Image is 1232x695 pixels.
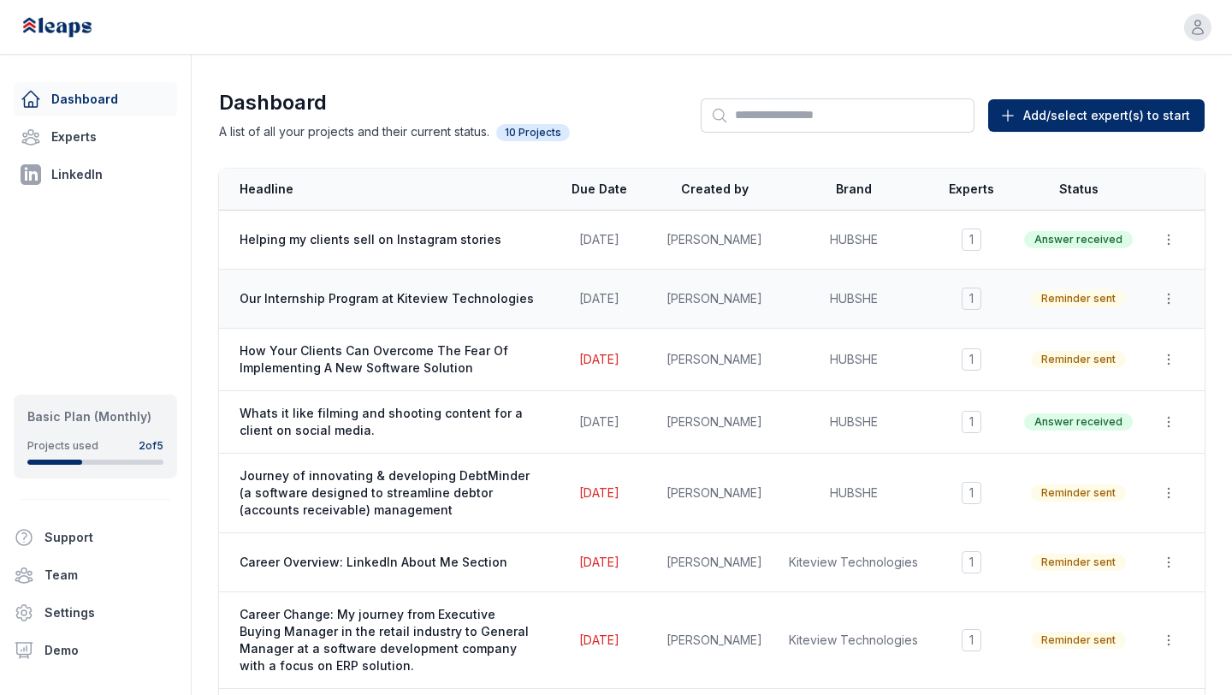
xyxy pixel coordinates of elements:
[779,592,928,689] td: Kiteview Technologies
[240,342,537,377] span: How Your Clients Can Overcome The Fear Of Implementing A New Software Solution
[240,405,537,439] span: Whats it like filming and shooting content for a client on social media.
[14,120,177,154] a: Experts
[779,211,928,270] td: HUBSHE
[962,482,981,504] span: 1
[779,533,928,592] td: Kiteview Technologies
[650,454,779,533] td: [PERSON_NAME]
[779,169,928,211] th: Brand
[496,124,570,141] span: 10 Projects
[962,411,981,433] span: 1
[928,169,1014,211] th: Experts
[1024,231,1133,248] span: Answer received
[240,467,537,519] span: Journey of innovating & developing DebtMinder (a software designed to streamline debtor (accounts...
[988,99,1205,132] button: Add/select expert(s) to start
[219,169,548,211] th: Headline
[579,291,619,306] span: [DATE]
[650,270,779,329] td: [PERSON_NAME]
[240,606,537,674] span: Career Change: My journey from Executive Buying Manager in the retail industry to General Manager...
[650,391,779,454] td: [PERSON_NAME]
[1031,484,1126,502] span: Reminder sent
[27,439,98,453] div: Projects used
[240,554,537,571] span: Career Overview: LinkedIn About Me Section
[7,520,170,555] button: Support
[240,231,537,248] span: Helping my clients sell on Instagram stories
[1014,169,1143,211] th: Status
[779,391,928,454] td: HUBSHE
[219,89,646,116] h1: Dashboard
[1024,413,1133,431] span: Answer received
[962,348,981,371] span: 1
[579,414,619,429] span: [DATE]
[579,633,619,647] span: [DATE]
[240,290,537,307] span: Our Internship Program at Kiteview Technologies
[1031,290,1126,307] span: Reminder sent
[14,82,177,116] a: Dashboard
[7,633,184,668] a: Demo
[650,211,779,270] td: [PERSON_NAME]
[7,558,184,592] a: Team
[14,157,177,192] a: LinkedIn
[27,408,163,425] div: Basic Plan (Monthly)
[579,485,619,500] span: [DATE]
[650,592,779,689] td: [PERSON_NAME]
[1031,632,1126,649] span: Reminder sent
[650,329,779,391] td: [PERSON_NAME]
[650,169,779,211] th: Created by
[579,352,619,366] span: [DATE]
[962,229,981,251] span: 1
[1023,107,1190,124] span: Add/select expert(s) to start
[579,232,619,247] span: [DATE]
[779,454,928,533] td: HUBSHE
[962,288,981,310] span: 1
[548,169,650,211] th: Due Date
[962,629,981,651] span: 1
[21,9,130,46] img: Leaps
[779,329,928,391] td: HUBSHE
[650,533,779,592] td: [PERSON_NAME]
[962,551,981,573] span: 1
[219,123,646,141] p: A list of all your projects and their current status.
[139,439,163,453] div: 2 of 5
[1031,554,1126,571] span: Reminder sent
[7,596,184,630] a: Settings
[1031,351,1126,368] span: Reminder sent
[579,555,619,569] span: [DATE]
[779,270,928,329] td: HUBSHE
